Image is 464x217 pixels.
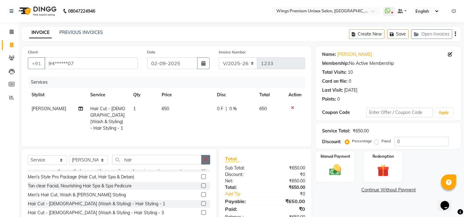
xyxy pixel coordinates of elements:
th: Disc [213,88,256,102]
div: Total: [220,184,265,191]
div: Points: [322,96,336,102]
label: Invoice Number [219,49,246,55]
a: Continue Without Payment [317,187,460,193]
div: 0 [337,96,340,102]
a: [PERSON_NAME] [337,51,372,58]
iframe: chat widget [438,192,458,211]
label: Client [28,49,38,55]
button: Open Invoices [411,29,452,39]
div: Card on file: [322,78,347,85]
th: Service [87,88,130,102]
span: 0 % [229,106,237,112]
div: Last Visit: [322,87,343,94]
div: Name: [322,51,336,58]
label: Percentage [352,138,372,144]
div: ₹650.00 [353,128,369,134]
div: ₹0 [273,191,310,197]
a: Add Tip [220,191,273,197]
label: Redemption [372,154,394,159]
input: Search or Scan [112,155,202,165]
th: Price [158,88,213,102]
input: Search by Name/Mobile/Email/Code [45,57,138,69]
div: ₹650.00 [265,165,310,171]
div: Hair Cut - [DEMOGRAPHIC_DATA] (Wash & Styling) - Hair Styling - 1 [28,201,165,207]
img: _gift.svg [373,163,393,178]
div: 10 [348,69,353,76]
a: PREVIOUS INVOICES [59,30,103,35]
div: Discount: [322,139,341,145]
div: Total Visits: [322,69,347,76]
img: logo [16,2,58,20]
b: 08047224946 [68,2,95,20]
span: | [226,106,227,112]
div: Payable: [220,198,265,205]
div: Service Total: [322,128,350,134]
th: Action [285,88,305,102]
div: ₹650.00 [265,184,310,191]
span: 650 [260,106,267,111]
div: Net: [220,178,265,184]
span: Total [225,156,239,162]
th: Total [256,88,285,102]
img: _cash.svg [326,163,345,177]
div: ₹650.00 [265,178,310,184]
th: Stylist [28,88,87,102]
button: +91 [28,57,45,69]
div: Discount: [220,171,265,178]
div: Hair Cut - [DEMOGRAPHIC_DATA] (Wash & Styling - Hair Styling - 3 [28,210,164,216]
span: [PERSON_NAME] [32,106,66,111]
span: 0 F [217,106,223,112]
div: Services [28,77,310,88]
div: Tan clear Facial, Nourishing Hair Spa & Spa Pedicure [28,183,132,189]
div: No Active Membership [322,60,455,67]
div: Sub Total: [220,165,265,171]
input: Enter Offer / Coupon Code [366,108,432,117]
div: Paid: [220,205,265,213]
th: Qty [130,88,158,102]
div: Men's Hair Cut, Wash & [PERSON_NAME] Styling [28,192,126,198]
div: Men's Style Pro Package (Hair Cut, Hair Spa & Detan) [28,174,134,180]
div: Coupon Code [322,109,366,116]
div: ₹0 [265,205,310,213]
a: INVOICE [29,27,52,38]
span: Hair Cut - [DEMOGRAPHIC_DATA] (Wash & Styling) - Hair Styling - 1 [91,106,126,131]
div: [DATE] [344,87,357,94]
label: Manual Payment [321,154,350,159]
div: Membership: [322,60,349,67]
div: ₹0 [265,171,310,178]
span: 1 [133,106,136,111]
div: ₹650.00 [265,198,310,205]
label: Fixed [381,138,391,144]
label: Date [147,49,155,55]
span: 650 [162,106,169,111]
button: Apply [435,108,453,117]
button: Save [387,29,409,39]
div: 0 [349,78,351,85]
button: Create New [349,29,385,39]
